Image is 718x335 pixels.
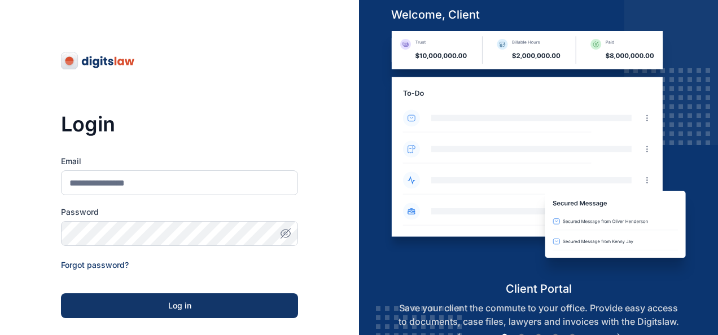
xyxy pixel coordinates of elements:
[61,52,135,70] img: digitslaw-logo
[61,156,298,167] label: Email
[61,260,129,270] a: Forgot password?
[61,206,298,218] label: Password
[382,7,695,23] h5: welcome, client
[61,293,298,318] button: Log in
[79,300,280,311] div: Log in
[382,301,695,328] p: Save your client the commute to your office. Provide easy access to documents, case files, lawyer...
[382,31,695,281] img: client-portal
[382,281,695,297] h5: client portal
[61,113,298,135] h3: Login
